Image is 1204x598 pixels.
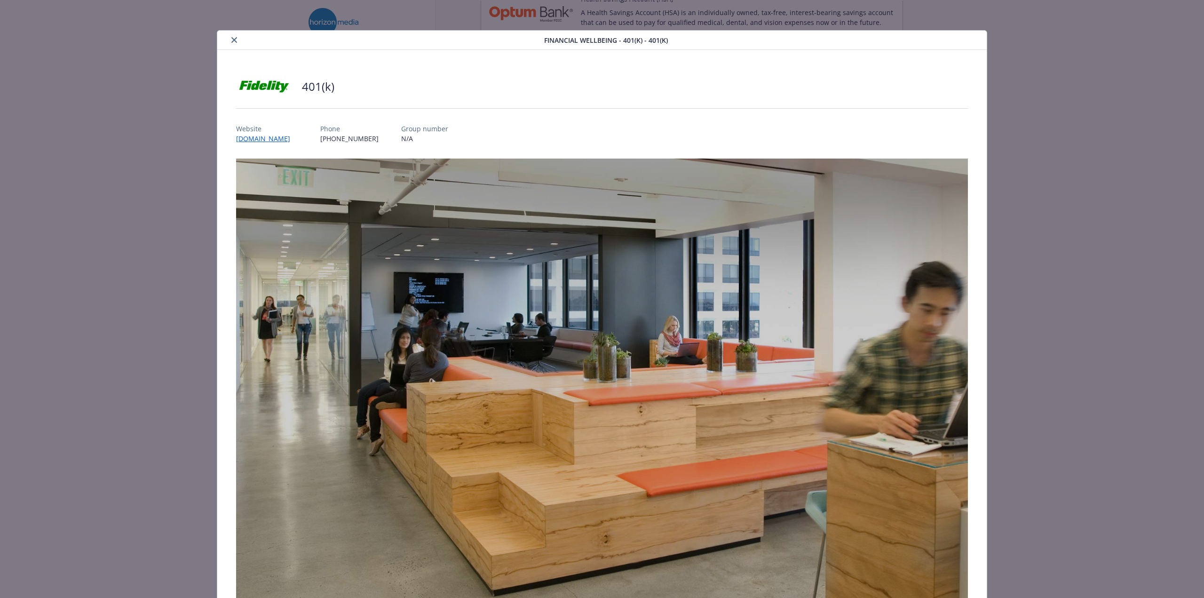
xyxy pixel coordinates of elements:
[229,34,240,46] button: close
[320,134,379,144] p: [PHONE_NUMBER]
[236,72,293,101] img: Fidelity Investments
[302,79,334,95] h2: 401(k)
[236,134,298,143] a: [DOMAIN_NAME]
[320,124,379,134] p: Phone
[544,35,668,45] span: Financial Wellbeing - 401(k) - 401(k)
[236,124,298,134] p: Website
[401,124,448,134] p: Group number
[401,134,448,144] p: N/A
